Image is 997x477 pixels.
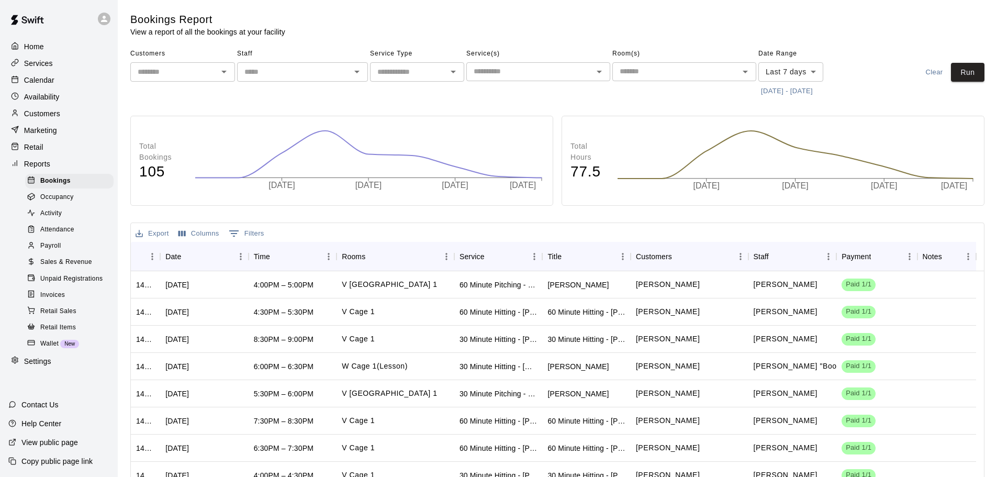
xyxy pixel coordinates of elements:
[165,416,189,426] div: Fri, Sep 12, 2025
[8,156,109,172] div: Reports
[181,249,196,264] button: Sort
[136,307,155,317] div: 1420043
[8,106,109,121] a: Customers
[25,337,114,351] div: WalletNew
[237,46,368,62] span: Staff
[460,416,537,426] div: 60 Minute Hitting - Voorhees
[350,64,364,79] button: Open
[254,361,313,372] div: 6:00PM – 6:30PM
[8,139,109,155] a: Retail
[165,443,189,453] div: Fri, Sep 12, 2025
[942,249,957,264] button: Sort
[25,320,114,335] div: Retail Items
[754,388,817,399] p: Keith Boswick
[940,182,967,191] tspan: [DATE]
[165,242,181,271] div: Date
[754,242,769,271] div: Staff
[917,242,976,271] div: Notes
[342,388,437,399] p: V Pitching Lane 1
[636,361,700,372] p: Jude Hollup
[342,361,408,372] p: W Cage 1(Lesson)
[842,242,871,271] div: Payment
[842,443,876,453] span: Paid 1/1
[21,418,61,429] p: Help Center
[636,388,700,399] p: Jack Scarpa
[871,182,897,191] tspan: [DATE]
[25,336,118,352] a: WalletNew
[615,249,631,264] button: Menu
[738,64,753,79] button: Open
[562,249,576,264] button: Sort
[355,181,382,190] tspan: [DATE]
[24,58,53,69] p: Services
[365,249,380,264] button: Sort
[40,339,59,349] span: Wallet
[40,290,65,301] span: Invoices
[25,222,118,238] a: Attendance
[25,271,118,287] a: Unpaid Registrations
[754,361,920,372] p: Derek "Boomer" Wickersham
[754,442,817,453] p: Noah Stofman
[40,241,61,251] span: Payroll
[8,56,109,71] a: Services
[40,208,62,219] span: Activity
[131,242,160,271] div: ID
[24,92,60,102] p: Availability
[60,341,79,347] span: New
[24,356,51,367] p: Settings
[8,353,109,369] div: Settings
[254,334,313,345] div: 8:30PM – 9:00PM
[25,288,114,303] div: Invoices
[526,249,542,264] button: Menu
[636,279,700,290] p: Dominic Sidani
[136,280,155,290] div: 1421578
[25,189,118,205] a: Occupancy
[733,249,748,264] button: Menu
[136,334,155,345] div: 1420040
[342,415,375,426] p: V Cage 1
[25,272,114,286] div: Unpaid Registrations
[631,242,748,271] div: Customers
[547,307,625,317] div: 60 Minute Hitting - Voorhees
[233,249,249,264] button: Menu
[40,257,92,268] span: Sales & Revenue
[249,242,337,271] div: Time
[40,274,103,284] span: Unpaid Registrations
[460,242,485,271] div: Service
[25,174,114,188] div: Bookings
[917,63,951,82] button: Clear
[8,72,109,88] a: Calendar
[8,39,109,54] a: Home
[951,63,984,82] button: Run
[542,242,631,271] div: Title
[442,181,468,190] tspan: [DATE]
[342,279,437,290] p: V Pitching Lane 1
[25,238,118,254] a: Payroll
[8,89,109,105] a: Availability
[570,163,607,181] h4: 77.5
[612,46,756,62] span: Room(s)
[24,75,54,85] p: Calendar
[254,307,313,317] div: 4:30PM – 5:30PM
[25,255,114,270] div: Sales & Revenue
[25,239,114,253] div: Payroll
[636,306,700,317] p: Alan Oh
[842,307,876,317] span: Paid 1/1
[758,62,823,82] div: Last 7 days
[176,226,222,242] button: Select columns
[21,456,93,467] p: Copy public page link
[836,242,917,271] div: Payment
[136,416,155,426] div: 1417459
[139,163,184,181] h4: 105
[758,46,850,62] span: Date Range
[510,181,536,190] tspan: [DATE]
[842,361,876,371] span: Paid 1/1
[871,249,886,264] button: Sort
[370,46,464,62] span: Service Type
[25,173,118,189] a: Bookings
